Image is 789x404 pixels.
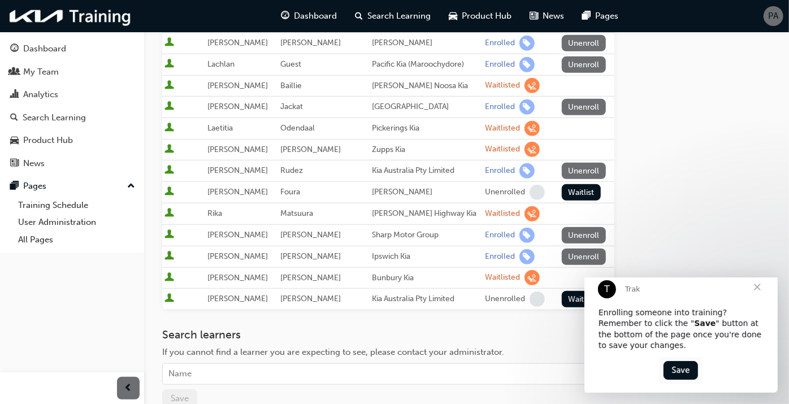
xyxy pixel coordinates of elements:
span: learningRecordVerb_NONE-icon [530,292,545,307]
a: Dashboard [5,38,140,59]
button: Unenroll [562,227,606,244]
span: learningRecordVerb_ENROLL-icon [519,36,535,51]
button: PA [764,6,783,26]
span: learningRecordVerb_WAITLIST-icon [524,78,540,93]
button: Waitlist [562,291,601,307]
span: If you cannot find a learner you are expecting to see, please contact your administrator. [162,347,504,357]
span: Matsuura [280,208,313,218]
div: Enrolling someone into training? Remember to click the " " button at the bottom of the page once ... [14,30,179,74]
div: Search Learning [23,111,86,124]
a: My Team [5,62,140,82]
span: User is active [164,80,174,92]
span: User is active [164,293,174,305]
span: Lachlan [207,59,235,69]
span: [PERSON_NAME] [280,38,341,47]
span: learningRecordVerb_WAITLIST-icon [524,270,540,285]
span: Dashboard [294,10,337,23]
button: Unenroll [562,249,606,265]
span: Foura [280,187,300,197]
div: Unenrolled [485,294,525,305]
span: [PERSON_NAME] [207,294,268,303]
div: [PERSON_NAME] [372,186,480,199]
span: [PERSON_NAME] [207,102,268,111]
div: Waitlisted [485,272,520,283]
span: car-icon [10,136,19,146]
span: Jackat [280,102,303,111]
span: learningRecordVerb_ENROLL-icon [519,57,535,72]
div: Pages [23,180,46,193]
a: search-iconSearch Learning [346,5,440,28]
button: Unenroll [562,99,606,115]
div: Enrolled [485,38,515,49]
div: [PERSON_NAME] Noosa Kia [372,80,480,93]
button: Unenroll [562,163,606,179]
button: Unenroll [562,57,606,73]
span: User is active [164,186,174,198]
span: [PERSON_NAME] [207,81,268,90]
span: [PERSON_NAME] [207,230,268,240]
div: Enrolled [485,59,515,70]
span: learningRecordVerb_WAITLIST-icon [524,142,540,157]
div: Dashboard [23,42,66,55]
span: guage-icon [281,9,289,23]
span: [PERSON_NAME] [280,251,341,261]
span: learningRecordVerb_ENROLL-icon [519,99,535,115]
h3: Search learners [162,328,614,341]
button: Pages [5,176,140,197]
span: learningRecordVerb_ENROLL-icon [519,249,535,264]
span: News [543,10,564,23]
span: news-icon [530,9,538,23]
div: Bunbury Kia [372,272,480,285]
a: pages-iconPages [573,5,627,28]
span: User is active [164,37,174,49]
div: Zupps Kia [372,144,480,157]
span: news-icon [10,159,19,169]
span: [PERSON_NAME] [207,166,268,175]
span: [PERSON_NAME] [207,187,268,197]
iframe: Intercom live chat message [584,277,778,393]
span: [PERSON_NAME] [207,273,268,283]
span: User is active [164,123,174,134]
div: [PERSON_NAME] Highway Kia [372,207,480,220]
a: news-iconNews [521,5,573,28]
a: User Administration [14,214,140,231]
button: Unenroll [562,35,606,51]
img: kia-training [6,5,136,28]
button: DashboardMy TeamAnalyticsSearch LearningProduct HubNews [5,36,140,176]
div: Ipswich Kia [372,250,480,263]
div: Enrolled [485,166,515,176]
div: Enrolled [485,251,515,262]
span: learningRecordVerb_WAITLIST-icon [524,121,540,136]
span: Laetitia [207,123,233,133]
div: Pickerings Kia [372,122,480,135]
span: Odendaal [280,123,315,133]
span: Baillie [280,81,302,90]
a: News [5,153,140,174]
span: [PERSON_NAME] [280,273,341,283]
span: search-icon [10,113,18,123]
div: Waitlisted [485,208,520,219]
span: User is active [164,229,174,241]
b: Save [110,41,131,50]
span: learningRecordVerb_ENROLL-icon [519,228,535,243]
a: guage-iconDashboard [272,5,346,28]
span: Search Learning [367,10,431,23]
span: pages-icon [10,181,19,192]
span: User is active [164,144,174,155]
div: [GEOGRAPHIC_DATA] [372,101,480,114]
span: Rika [207,208,222,218]
span: chart-icon [10,90,19,100]
span: guage-icon [10,44,19,54]
div: Unenrolled [485,187,525,198]
span: prev-icon [124,381,133,396]
a: Training Schedule [14,197,140,214]
span: User is active [164,59,174,70]
div: Enrolled [485,230,515,241]
span: up-icon [127,179,135,194]
div: Enrolled [485,102,515,112]
div: Product Hub [23,134,73,147]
